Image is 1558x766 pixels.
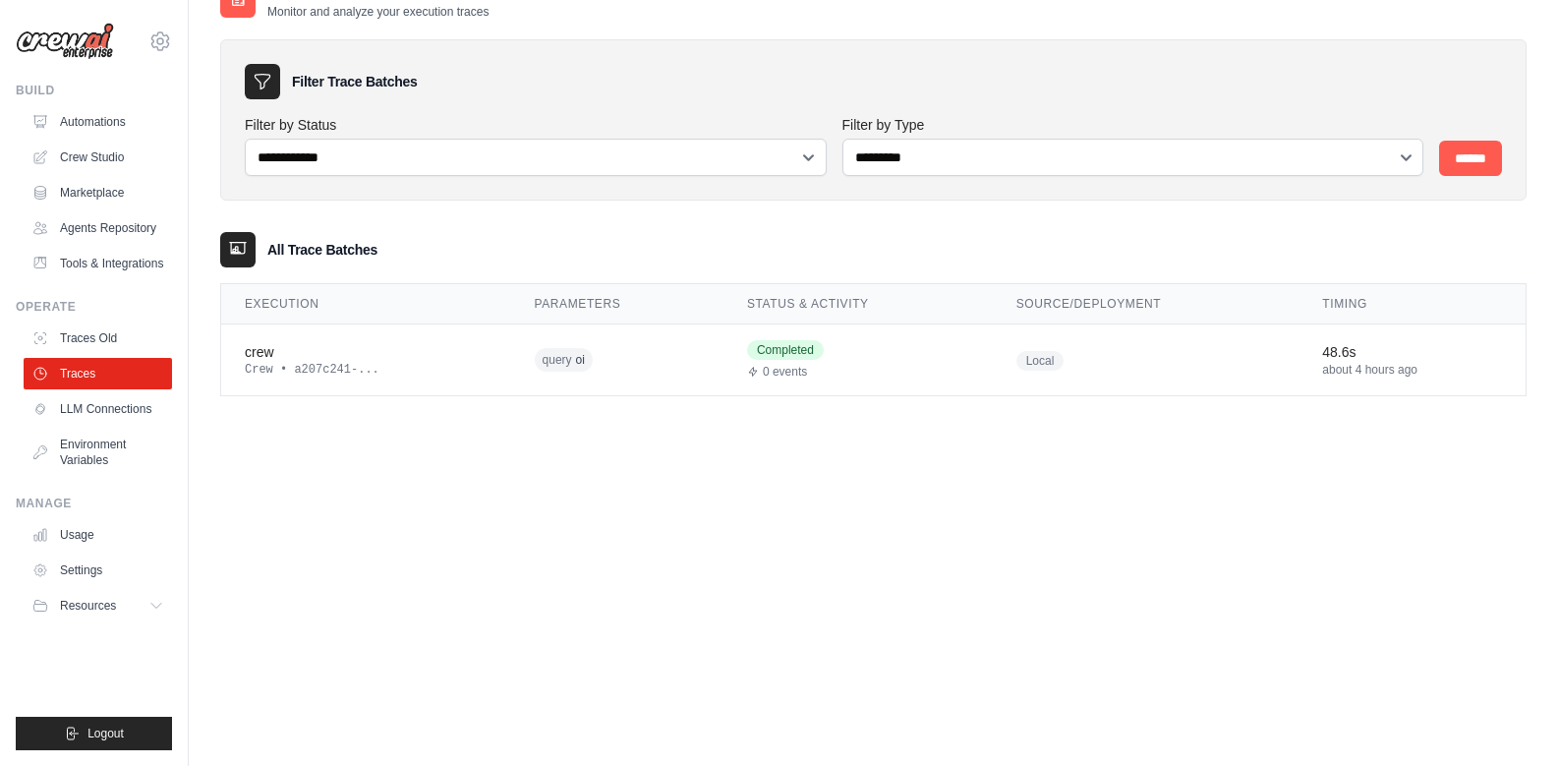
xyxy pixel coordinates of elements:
[16,717,172,750] button: Logout
[723,284,993,324] th: Status & Activity
[1298,284,1526,324] th: Timing
[221,284,511,324] th: Execution
[24,358,172,389] a: Traces
[1322,362,1502,378] div: about 4 hours ago
[576,352,585,368] span: oi
[24,590,172,621] button: Resources
[1016,351,1065,371] span: Local
[16,496,172,511] div: Manage
[16,23,114,60] img: Logo
[24,519,172,551] a: Usage
[993,284,1299,324] th: Source/Deployment
[245,115,827,135] label: Filter by Status
[543,352,572,368] span: query
[245,342,488,362] div: crew
[267,240,377,260] h3: All Trace Batches
[24,142,172,173] a: Crew Studio
[1322,342,1502,362] div: 48.6s
[747,340,824,360] span: Completed
[24,248,172,279] a: Tools & Integrations
[245,362,488,378] div: Crew • a207c241-...
[221,324,1526,396] tr: View details for crew execution
[24,393,172,425] a: LLM Connections
[24,323,172,354] a: Traces Old
[292,72,417,91] h3: Filter Trace Batches
[87,726,124,741] span: Logout
[24,177,172,208] a: Marketplace
[16,299,172,315] div: Operate
[24,555,172,586] a: Settings
[267,4,489,20] p: Monitor and analyze your execution traces
[24,212,172,244] a: Agents Repository
[763,364,807,380] span: 0 events
[60,598,116,614] span: Resources
[24,429,172,476] a: Environment Variables
[16,83,172,98] div: Build
[842,115,1424,135] label: Filter by Type
[535,345,700,376] div: query: oi
[24,106,172,138] a: Automations
[511,284,723,324] th: Parameters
